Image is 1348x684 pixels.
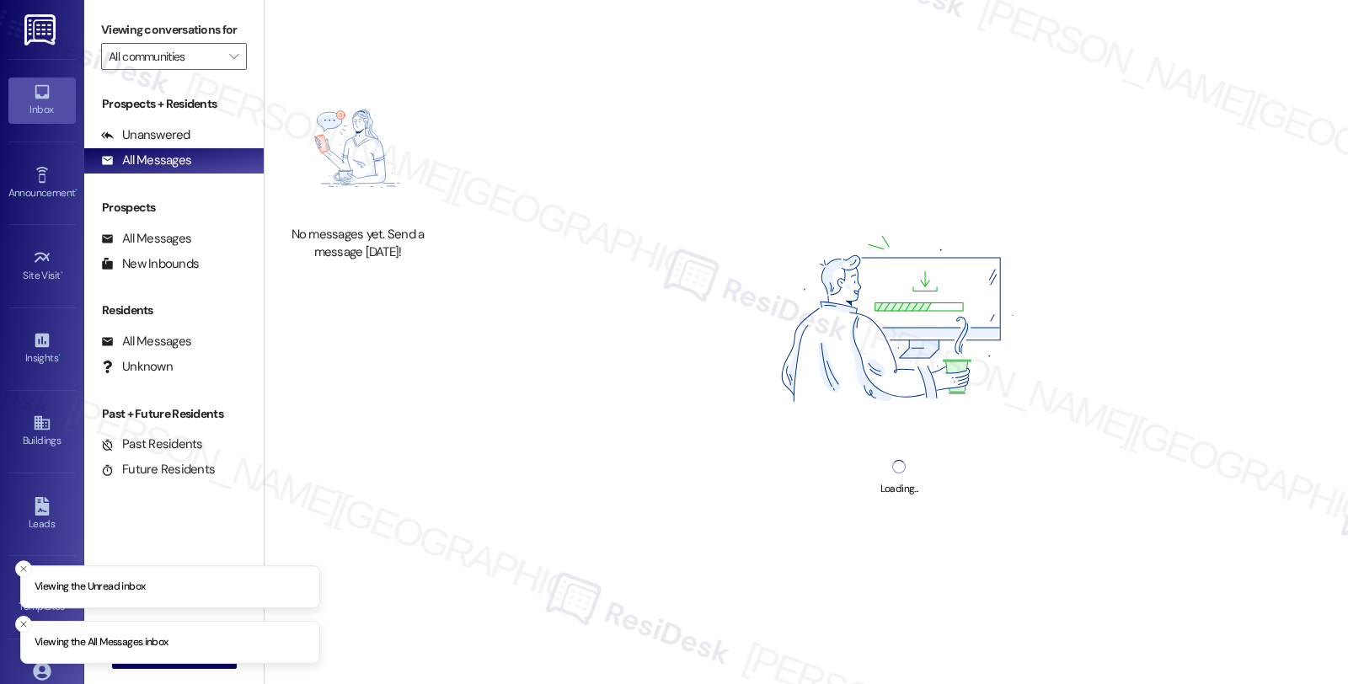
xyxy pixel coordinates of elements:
[8,492,76,537] a: Leads
[101,126,190,144] div: Unanswered
[101,333,191,350] div: All Messages
[84,199,264,216] div: Prospects
[101,436,203,453] div: Past Residents
[15,616,32,633] button: Close toast
[283,226,431,262] div: No messages yet. Send a message [DATE]!
[880,480,918,498] div: Loading...
[35,635,168,650] p: Viewing the All Messages inbox
[15,560,32,577] button: Close toast
[8,77,76,123] a: Inbox
[84,302,264,319] div: Residents
[58,350,61,361] span: •
[35,580,145,595] p: Viewing the Unread inbox
[24,14,59,45] img: ResiDesk Logo
[101,358,173,376] div: Unknown
[84,405,264,423] div: Past + Future Residents
[101,17,247,43] label: Viewing conversations for
[101,230,191,248] div: All Messages
[8,574,76,620] a: Templates •
[101,255,199,273] div: New Inbounds
[101,461,215,478] div: Future Residents
[75,184,78,196] span: •
[8,326,76,371] a: Insights •
[283,80,431,216] img: empty-state
[8,409,76,454] a: Buildings
[101,152,191,169] div: All Messages
[229,50,238,63] i: 
[109,43,220,70] input: All communities
[61,267,63,279] span: •
[84,95,264,113] div: Prospects + Residents
[8,243,76,289] a: Site Visit •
